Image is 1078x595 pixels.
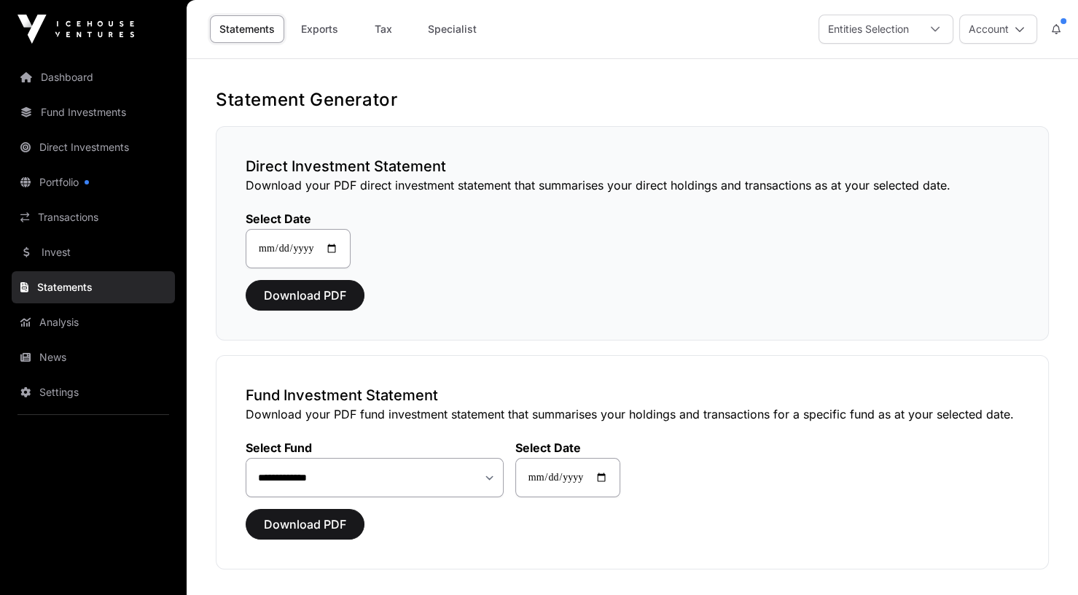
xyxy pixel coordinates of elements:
a: Statements [12,271,175,303]
div: 聊天小组件 [1005,525,1078,595]
iframe: Chat Widget [1005,525,1078,595]
label: Select Fund [246,440,504,455]
button: Download PDF [246,509,364,540]
label: Select Date [515,440,620,455]
h3: Fund Investment Statement [246,385,1019,405]
a: Specialist [418,15,486,43]
button: Account [959,15,1037,44]
img: Icehouse Ventures Logo [17,15,134,44]
a: Invest [12,236,175,268]
a: Fund Investments [12,96,175,128]
a: Exports [290,15,348,43]
button: Download PDF [246,280,364,311]
h1: Statement Generator [216,88,1049,112]
a: Download PDF [246,524,364,538]
a: Download PDF [246,295,364,309]
label: Select Date [246,211,351,226]
a: Analysis [12,306,175,338]
a: Dashboard [12,61,175,93]
a: Settings [12,376,175,408]
span: Download PDF [264,516,346,533]
div: Entities Selection [819,15,918,43]
span: Download PDF [264,287,346,304]
a: Statements [210,15,284,43]
a: News [12,341,175,373]
h3: Direct Investment Statement [246,156,1019,176]
p: Download your PDF direct investment statement that summarises your direct holdings and transactio... [246,176,1019,194]
a: Direct Investments [12,131,175,163]
p: Download your PDF fund investment statement that summarises your holdings and transactions for a ... [246,405,1019,423]
a: Portfolio [12,166,175,198]
a: Tax [354,15,413,43]
a: Transactions [12,201,175,233]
